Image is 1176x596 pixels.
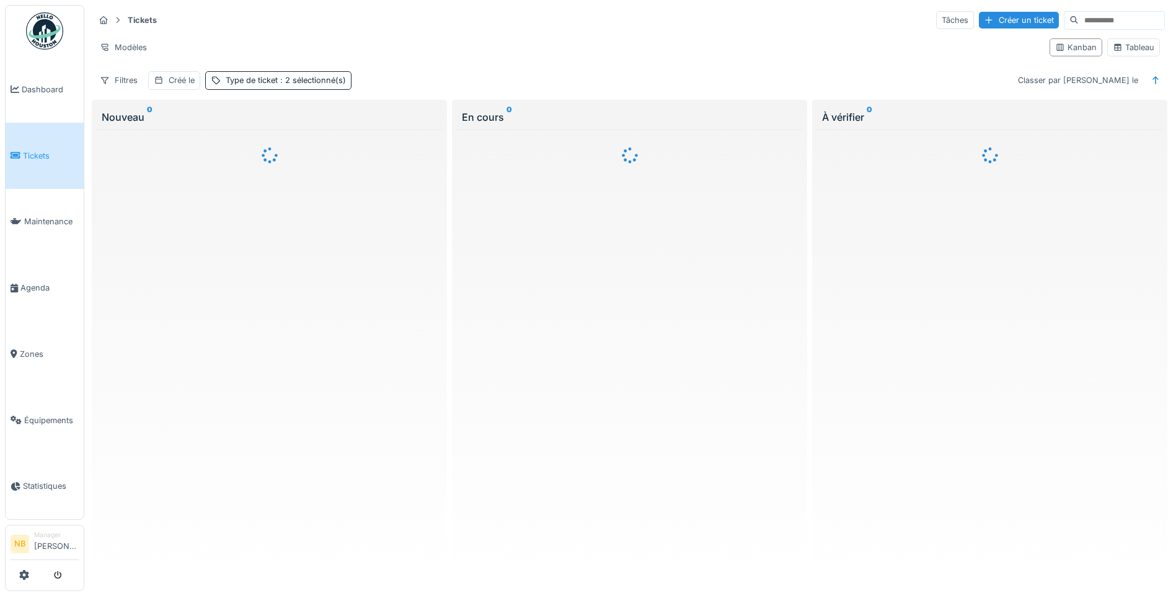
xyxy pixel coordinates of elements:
[20,348,79,360] span: Zones
[22,84,79,95] span: Dashboard
[94,71,143,89] div: Filtres
[123,14,162,26] strong: Tickets
[6,454,84,520] a: Statistiques
[6,56,84,123] a: Dashboard
[506,110,512,125] sup: 0
[867,110,872,125] sup: 0
[24,216,79,227] span: Maintenance
[6,123,84,189] a: Tickets
[1055,42,1097,53] div: Kanban
[34,530,79,540] div: Manager
[979,12,1059,28] div: Créer un ticket
[462,110,797,125] div: En cours
[26,12,63,50] img: Badge_color-CXgf-gQk.svg
[6,321,84,387] a: Zones
[1012,71,1144,89] div: Classer par [PERSON_NAME] le
[94,38,153,56] div: Modèles
[23,480,79,492] span: Statistiques
[147,110,153,125] sup: 0
[6,387,84,454] a: Équipements
[20,282,79,294] span: Agenda
[6,255,84,321] a: Agenda
[278,76,346,85] span: : 2 sélectionné(s)
[24,414,79,426] span: Équipements
[34,530,79,557] li: [PERSON_NAME]
[102,110,437,125] div: Nouveau
[169,74,195,86] div: Créé le
[1113,42,1154,53] div: Tableau
[936,11,974,29] div: Tâches
[822,110,1157,125] div: À vérifier
[226,74,346,86] div: Type de ticket
[11,535,29,553] li: NB
[6,189,84,255] a: Maintenance
[23,150,79,162] span: Tickets
[11,530,79,560] a: NB Manager[PERSON_NAME]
